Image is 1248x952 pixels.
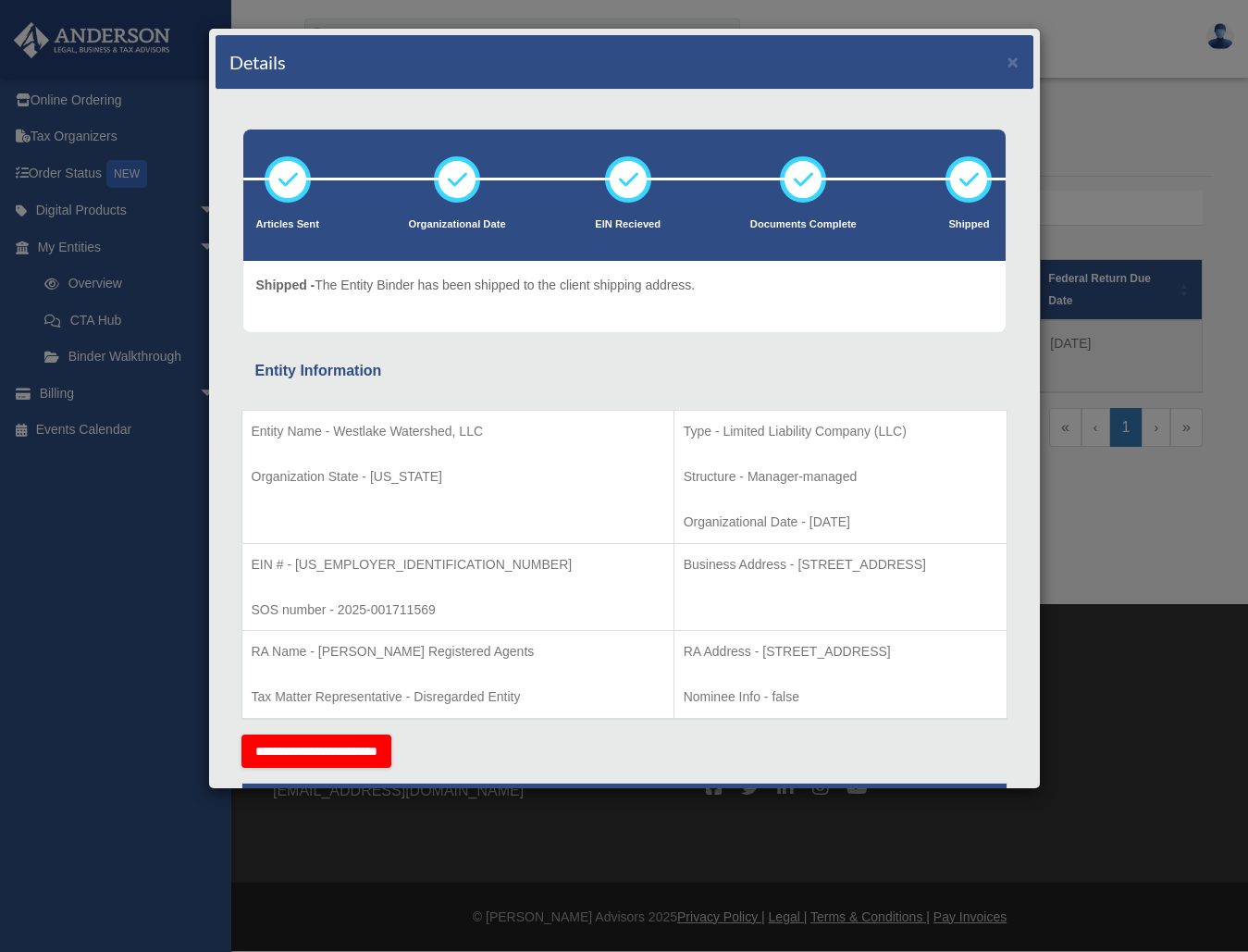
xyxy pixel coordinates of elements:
[255,358,994,384] div: Entity Information
[256,274,696,297] p: The Entity Binder has been shipped to the client shipping address.
[252,686,664,709] p: Tax Matter Representative - Disregarded Entity
[252,599,664,622] p: SOS number - 2025-001711569
[241,783,1007,828] th: Tax Information
[229,49,286,75] h4: Details
[684,465,997,488] p: Structure - Manager-managed
[252,420,664,443] p: Entity Name - Westlake Watershed, LLC
[252,465,664,488] p: Organization State - [US_STATE]
[256,278,315,292] span: Shipped -
[684,640,997,663] p: RA Address - [STREET_ADDRESS]
[256,216,319,234] p: Articles Sent
[595,216,661,234] p: EIN Recieved
[252,553,664,576] p: EIN # - [US_EMPLOYER_IDENTIFICATION_NUMBER]
[684,686,997,709] p: Nominee Info - false
[684,553,997,576] p: Business Address - [STREET_ADDRESS]
[1007,52,1019,71] button: ×
[945,216,992,234] p: Shipped
[684,420,997,443] p: Type - Limited Liability Company (LLC)
[252,640,664,663] p: RA Name - [PERSON_NAME] Registered Agents
[750,216,857,234] p: Documents Complete
[409,216,506,234] p: Organizational Date
[684,511,997,534] p: Organizational Date - [DATE]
